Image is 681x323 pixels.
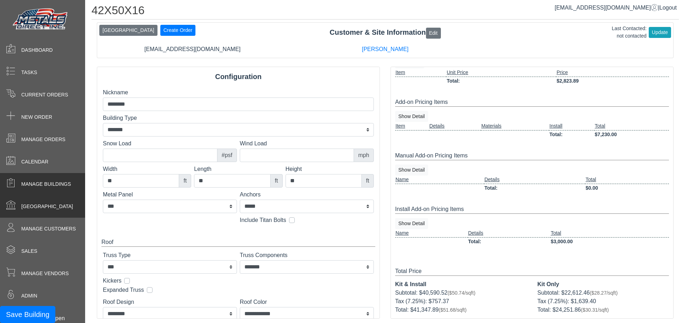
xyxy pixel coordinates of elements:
div: [EMAIL_ADDRESS][DOMAIN_NAME] [96,45,289,54]
label: Truss Type [103,251,237,260]
label: Roof Color [240,298,374,306]
span: Manage Orders [21,136,65,143]
td: Details [468,229,550,238]
label: Anchors [240,190,374,199]
td: Price [556,68,669,77]
div: Add-on Pricing Items [395,98,669,107]
span: ($51.68/sqft) [439,307,467,313]
button: Show Detail [395,218,428,229]
button: Show Detail [395,165,428,176]
label: Height [286,165,374,173]
td: Details [484,176,585,184]
td: Materials [481,122,549,130]
div: | [555,4,677,12]
td: $0.00 [585,184,669,192]
div: Configuration [97,71,380,82]
td: Total [585,176,669,184]
td: Total: [468,237,550,246]
div: Tax (7.25%): $757.37 [395,297,527,306]
div: Subtotal: $22,612.46 [537,289,669,297]
div: Tax (7.25%): $1,639.40 [537,297,669,306]
a: [EMAIL_ADDRESS][DOMAIN_NAME] [555,5,658,11]
div: Roof [101,238,375,247]
label: Snow Load [103,139,237,148]
label: Kickers [103,277,121,285]
td: Total: [549,130,594,139]
td: Name [395,176,484,184]
td: Total [594,122,669,130]
span: Manage Customers [21,225,76,233]
div: mph [354,149,374,162]
div: Kit & Install [395,280,527,289]
span: Tasks [21,69,37,76]
div: Install Add-on Pricing Items [395,205,669,214]
label: Roof Design [103,298,237,306]
a: [PERSON_NAME] [362,46,409,52]
td: $2,823.89 [556,77,669,85]
div: #psf [217,149,237,162]
span: Admin [21,292,37,300]
td: Total: [446,77,556,85]
label: Width [103,165,191,173]
div: Manual Add-on Pricing Items [395,151,669,160]
td: Details [429,122,481,130]
label: Metal Panel [103,190,237,199]
div: Total: $41,347.89 [395,306,527,314]
td: $3,000.00 [550,237,669,246]
div: ft [270,174,283,188]
h1: 42X50X16 [92,4,679,20]
span: ($30.31/sqft) [581,307,609,313]
span: Calendar [21,158,48,166]
span: New Order [21,113,52,121]
span: ($50.74/sqft) [448,290,476,296]
label: Expanded Truss [103,286,144,294]
td: Item [395,68,446,77]
span: [GEOGRAPHIC_DATA] [21,203,73,210]
img: Metals Direct Inc Logo [11,6,71,33]
div: Customer & Site Information [97,27,673,38]
td: Item [395,122,429,130]
div: ft [361,174,374,188]
label: Truss Components [240,251,374,260]
button: Update [649,27,671,38]
label: Include Titan Bolts [240,216,286,224]
button: Create Order [160,25,196,36]
button: Show Detail [395,111,428,122]
td: Install [549,122,594,130]
label: Wind Load [240,139,374,148]
span: ($28.27/sqft) [590,290,618,296]
span: Manage Buildings [21,180,71,188]
div: ft [179,174,191,188]
div: Total Price [395,267,669,276]
span: Manage Vendors [21,270,69,277]
td: Unit Price [446,68,556,77]
td: $7,230.00 [594,130,669,139]
button: [GEOGRAPHIC_DATA] [99,25,157,36]
label: Nickname [103,88,374,97]
span: Current Orders [21,91,68,99]
span: Logout [659,5,677,11]
label: Building Type [103,114,374,122]
div: Last Contacted: not contacted [612,25,647,40]
div: Subtotal: $40,590.52 [395,289,527,297]
td: Name [395,229,468,238]
label: Length [194,165,282,173]
button: Edit [426,28,441,39]
td: Total [550,229,669,238]
span: Dashboard [21,46,53,54]
div: Kit Only [537,280,669,289]
div: Total: $24,251.86 [537,306,669,314]
td: Total: [484,184,585,192]
span: Sales [21,247,37,255]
